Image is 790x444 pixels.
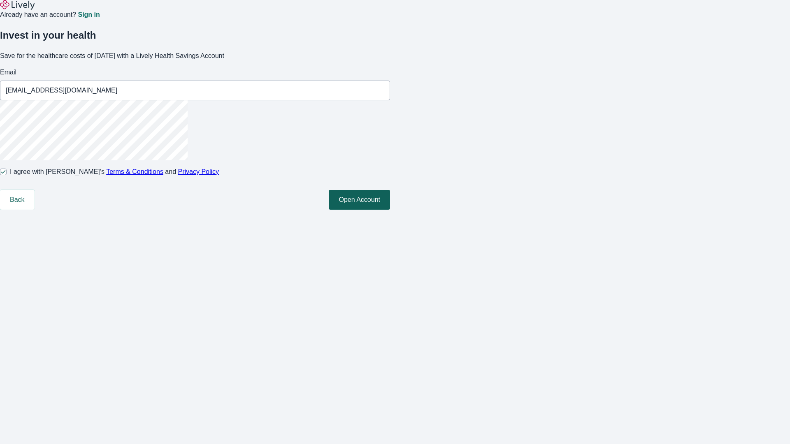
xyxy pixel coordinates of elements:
[106,168,163,175] a: Terms & Conditions
[329,190,390,210] button: Open Account
[78,12,100,18] a: Sign in
[178,168,219,175] a: Privacy Policy
[10,167,219,177] span: I agree with [PERSON_NAME]’s and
